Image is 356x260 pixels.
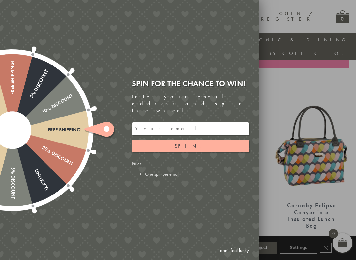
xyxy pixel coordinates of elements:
[10,129,49,191] div: Unlucky!
[132,78,249,89] div: Spin for the chance to win!
[132,122,249,135] input: Your email
[11,128,74,167] div: 20% Discount
[175,143,206,149] span: Spin!
[10,61,15,130] div: Free shipping!
[132,93,249,114] div: Enter your email address and spin the wheel!
[13,127,82,133] div: Free shipping!
[10,69,49,131] div: 5% Discount
[145,171,249,177] li: One spin per email
[132,161,249,177] div: Rules:
[132,140,249,152] button: Spin!
[214,245,252,257] a: I don't feel lucky
[11,93,74,133] div: 10% Discount
[10,130,15,199] div: 5% Discount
